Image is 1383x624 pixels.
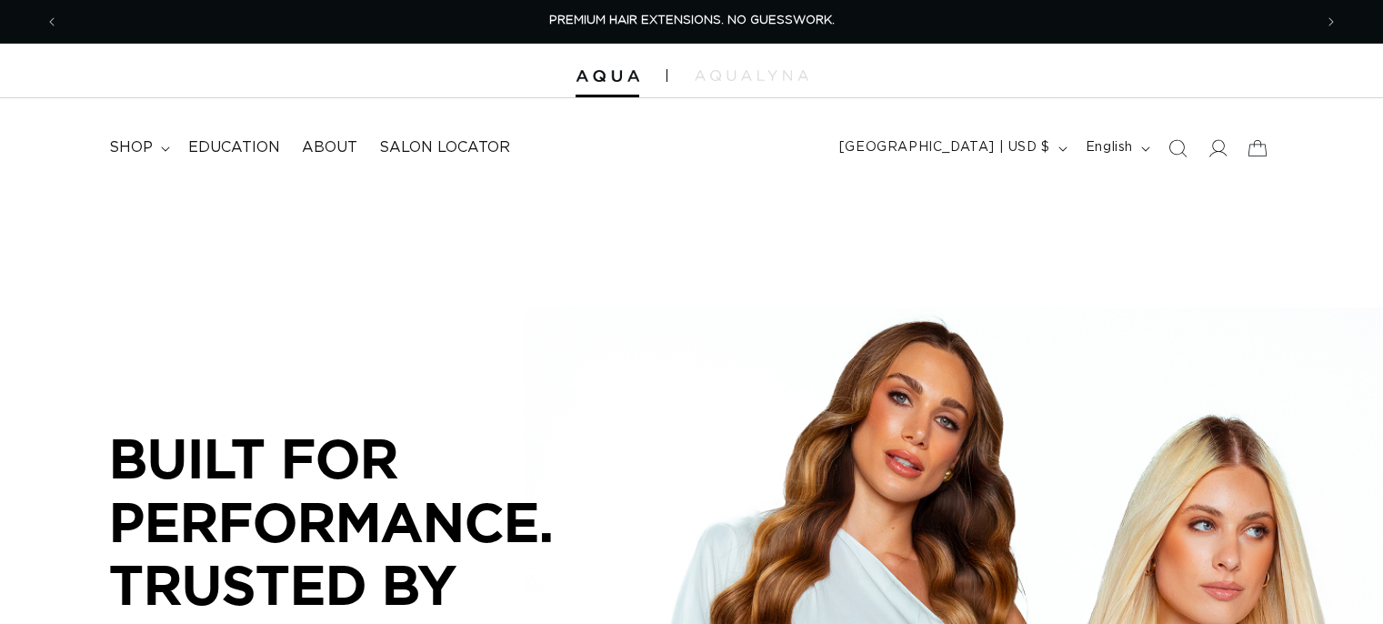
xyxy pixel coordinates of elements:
[1311,5,1351,39] button: Next announcement
[1086,138,1133,157] span: English
[576,70,639,83] img: Aqua Hair Extensions
[1075,131,1158,166] button: English
[379,138,510,157] span: Salon Locator
[291,127,368,168] a: About
[1158,128,1198,168] summary: Search
[188,138,280,157] span: Education
[109,138,153,157] span: shop
[32,5,72,39] button: Previous announcement
[177,127,291,168] a: Education
[839,138,1050,157] span: [GEOGRAPHIC_DATA] | USD $
[98,127,177,168] summary: shop
[695,70,808,81] img: aqualyna.com
[549,15,835,26] span: PREMIUM HAIR EXTENSIONS. NO GUESSWORK.
[302,138,357,157] span: About
[368,127,521,168] a: Salon Locator
[828,131,1075,166] button: [GEOGRAPHIC_DATA] | USD $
